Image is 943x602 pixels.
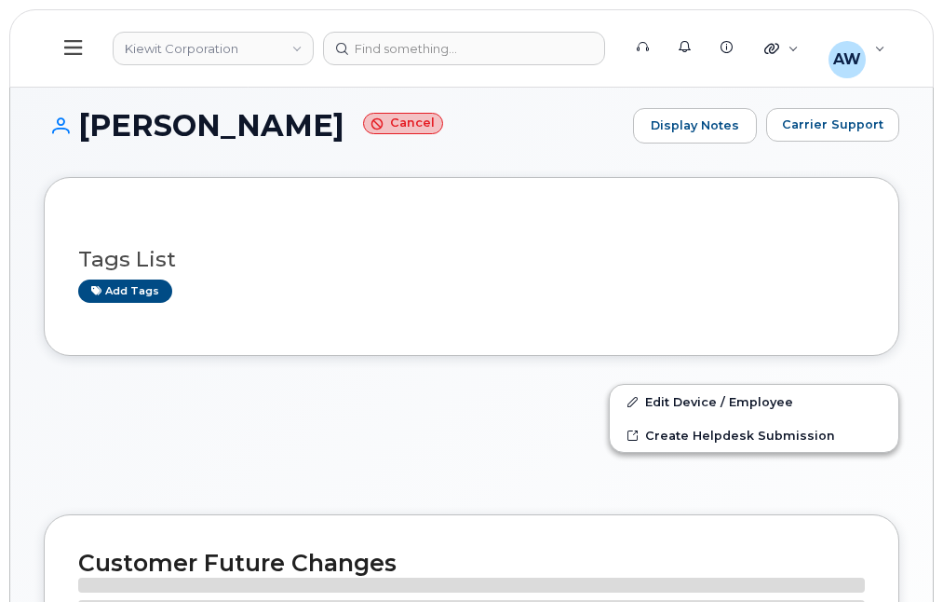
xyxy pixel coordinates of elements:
small: Cancel [363,113,443,134]
a: Edit Device / Employee [610,385,898,418]
span: Carrier Support [782,116,883,133]
h3: Tags List [78,248,865,271]
a: Add tags [78,280,172,303]
button: Carrier Support [766,108,899,142]
h2: Customer Future Changes [78,549,865,577]
a: Create Helpdesk Submission [610,418,898,452]
a: Display Notes [633,108,757,144]
h1: [PERSON_NAME] [44,109,624,142]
